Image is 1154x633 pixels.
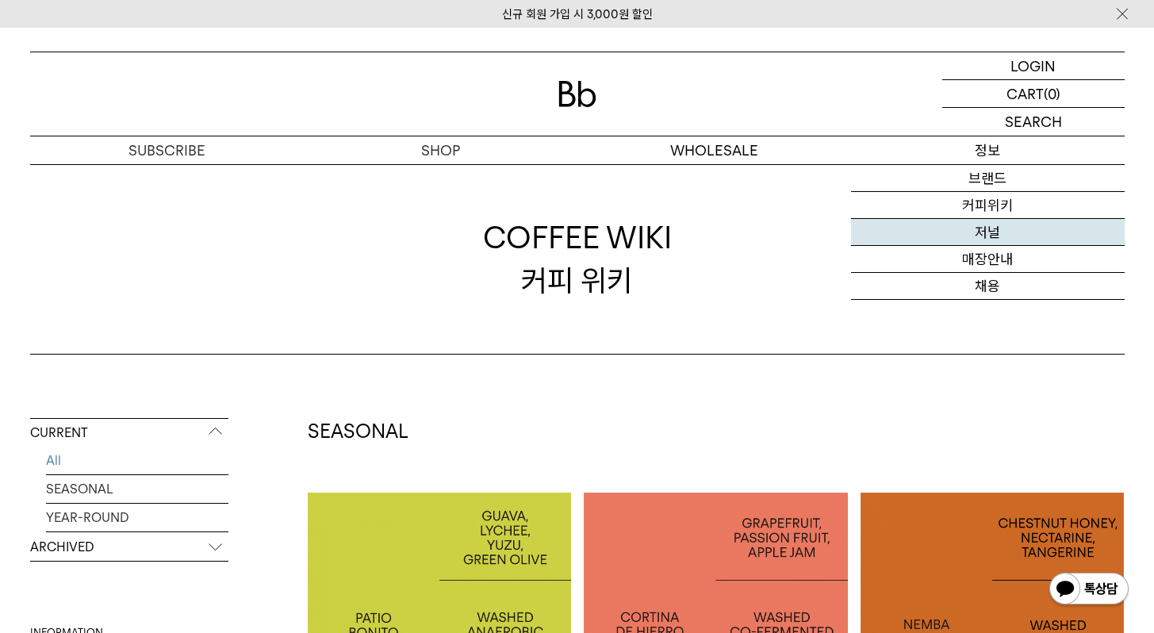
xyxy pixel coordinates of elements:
img: 카카오톡 채널 1:1 채팅 버튼 [1048,571,1130,609]
p: ARCHIVED [30,533,228,562]
a: YEAR-ROUND [46,504,228,531]
p: (0) [1044,80,1060,107]
span: COFFEE WIKI [483,217,672,259]
p: CURRENT [30,419,228,447]
h2: SEASONAL [308,418,1125,445]
a: SUBSCRIBE [30,136,304,164]
a: 브랜드 [851,165,1125,192]
p: SEARCH [1005,108,1062,136]
a: 채용 [851,273,1125,300]
a: 저널 [851,219,1125,246]
a: 신규 회원 가입 시 3,000원 할인 [502,7,653,21]
a: 커피위키 [851,192,1125,219]
a: CART (0) [942,80,1125,108]
a: SHOP [304,136,577,164]
p: WHOLESALE [577,136,851,164]
p: LOGIN [1010,52,1056,79]
a: 매장안내 [851,246,1125,273]
a: All [46,447,228,474]
p: 정보 [851,136,1125,164]
div: 커피 위키 [483,217,672,301]
p: CART [1006,80,1044,107]
a: SEASONAL [46,475,228,503]
a: LOGIN [942,52,1125,80]
img: 로고 [558,81,596,107]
